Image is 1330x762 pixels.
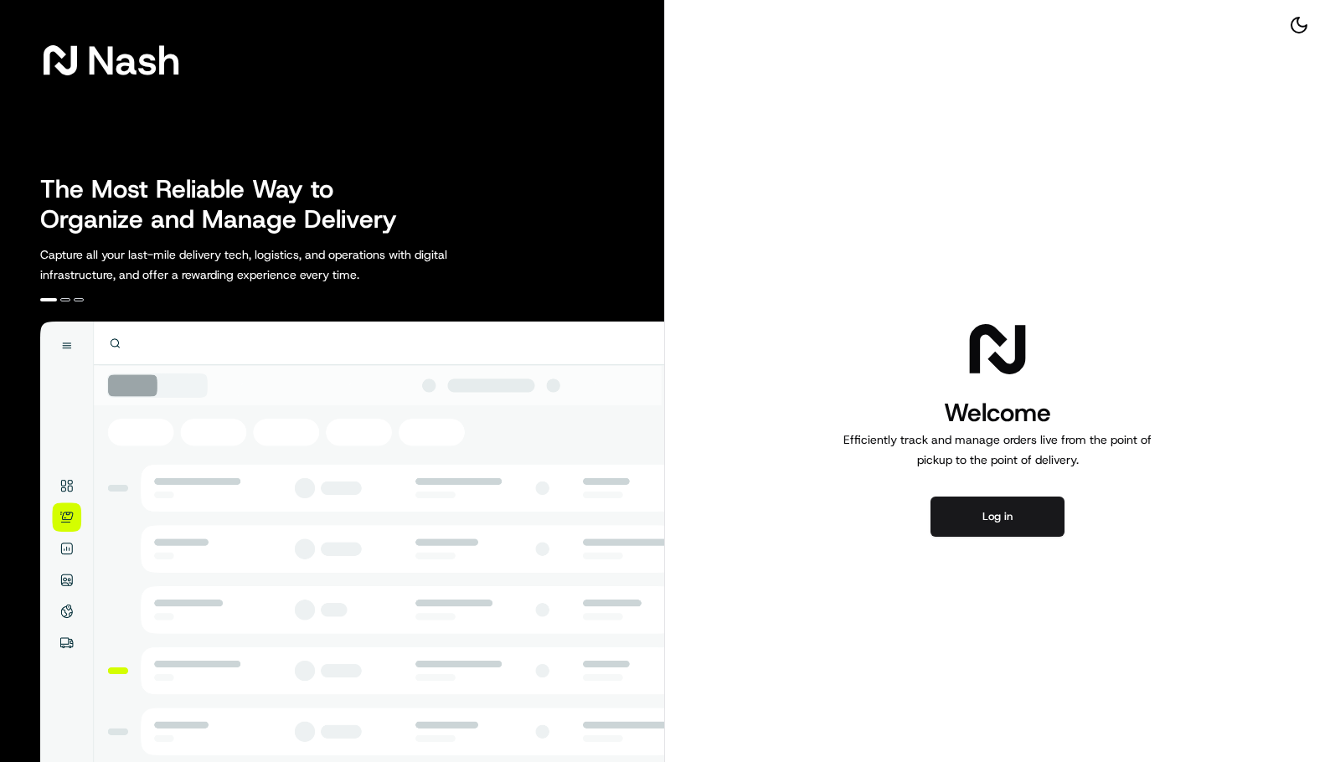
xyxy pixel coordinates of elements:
h1: Welcome [837,396,1158,430]
span: Nash [87,44,180,77]
p: Efficiently track and manage orders live from the point of pickup to the point of delivery. [837,430,1158,470]
p: Capture all your last-mile delivery tech, logistics, and operations with digital infrastructure, ... [40,245,523,285]
button: Log in [930,497,1065,537]
h2: The Most Reliable Way to Organize and Manage Delivery [40,174,415,234]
